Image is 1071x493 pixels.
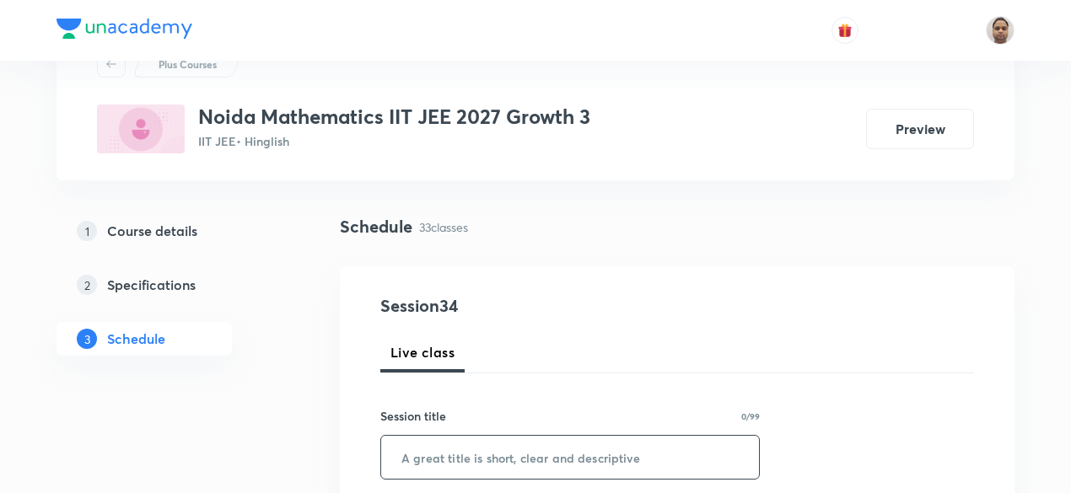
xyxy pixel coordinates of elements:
[832,17,858,44] button: avatar
[77,275,97,295] p: 2
[107,221,197,241] h5: Course details
[97,104,185,153] img: 628D4820-4B6B-46A6-90C8-F1F9BEDC835B_plus.png
[57,19,192,39] img: Company Logo
[57,268,286,302] a: 2Specifications
[986,16,1014,45] img: Shekhar Banerjee
[57,214,286,248] a: 1Course details
[159,56,217,72] p: Plus Courses
[380,293,688,319] h4: Session 34
[380,407,446,425] h6: Session title
[837,23,853,38] img: avatar
[340,214,412,239] h4: Schedule
[57,19,192,43] a: Company Logo
[198,104,590,129] h3: Noida Mathematics IIT JEE 2027 Growth 3
[107,329,165,349] h5: Schedule
[107,275,196,295] h5: Specifications
[77,221,97,241] p: 1
[77,329,97,349] p: 3
[866,109,974,149] button: Preview
[381,436,759,479] input: A great title is short, clear and descriptive
[198,132,590,150] p: IIT JEE • Hinglish
[419,218,468,236] p: 33 classes
[390,342,455,362] span: Live class
[741,412,760,421] p: 0/99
